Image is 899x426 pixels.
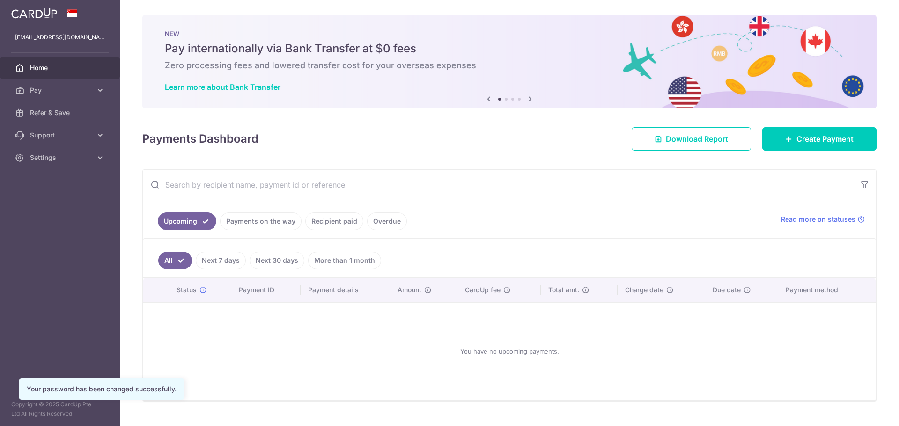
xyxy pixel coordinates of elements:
[165,82,280,92] a: Learn more about Bank Transfer
[305,212,363,230] a: Recipient paid
[220,212,302,230] a: Payments on the way
[11,7,57,19] img: CardUp
[30,86,92,95] span: Pay
[177,285,197,295] span: Status
[632,127,751,151] a: Download Report
[625,285,663,295] span: Charge date
[301,278,391,302] th: Payment details
[30,63,92,72] span: Home
[367,212,407,230] a: Overdue
[778,278,876,302] th: Payment method
[762,127,877,151] a: Create Payment
[158,212,216,230] a: Upcoming
[155,310,864,392] div: You have no upcoming payments.
[548,285,579,295] span: Total amt.
[165,41,854,56] h5: Pay internationally via Bank Transfer at $0 fees
[781,215,855,224] span: Read more on statuses
[143,170,854,200] input: Search by recipient name, payment id or reference
[250,252,304,269] a: Next 30 days
[231,278,301,302] th: Payment ID
[713,285,741,295] span: Due date
[796,133,854,144] span: Create Payment
[30,130,92,140] span: Support
[165,30,854,37] p: NEW
[15,33,105,42] p: [EMAIL_ADDRESS][DOMAIN_NAME]
[666,133,728,144] span: Download Report
[30,108,92,117] span: Refer & Save
[165,60,854,71] h6: Zero processing fees and lowered transfer cost for your overseas expenses
[465,285,501,295] span: CardUp fee
[308,252,381,269] a: More than 1 month
[142,130,258,147] h4: Payments Dashboard
[196,252,246,269] a: Next 7 days
[158,252,192,269] a: All
[781,215,865,224] a: Read more on statuses
[142,15,877,108] img: Bank transfer banner
[30,153,92,162] span: Settings
[27,384,177,394] div: Your password has been changed successfully.
[398,285,421,295] span: Amount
